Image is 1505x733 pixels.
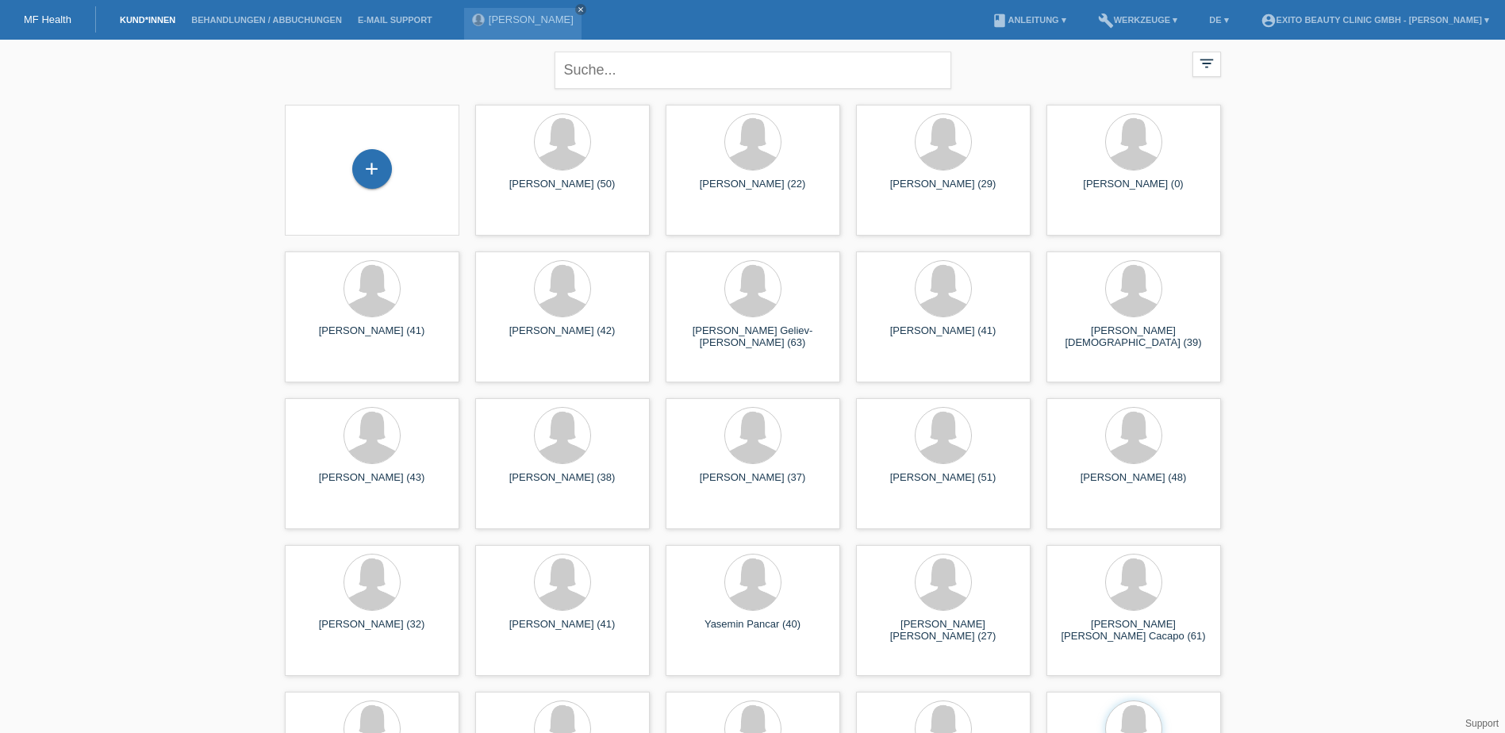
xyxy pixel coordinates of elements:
[1059,618,1208,643] div: [PERSON_NAME] [PERSON_NAME] Cacapo (61)
[1198,55,1215,72] i: filter_list
[488,178,637,203] div: [PERSON_NAME] (50)
[555,52,951,89] input: Suche...
[869,324,1018,350] div: [PERSON_NAME] (41)
[1253,15,1497,25] a: account_circleExito Beauty Clinic GmbH - [PERSON_NAME] ▾
[1098,13,1114,29] i: build
[488,324,637,350] div: [PERSON_NAME] (42)
[488,618,637,643] div: [PERSON_NAME] (41)
[183,15,350,25] a: Behandlungen / Abbuchungen
[488,471,637,497] div: [PERSON_NAME] (38)
[298,471,447,497] div: [PERSON_NAME] (43)
[1090,15,1186,25] a: buildWerkzeuge ▾
[1059,178,1208,203] div: [PERSON_NAME] (0)
[298,618,447,643] div: [PERSON_NAME] (32)
[1059,471,1208,497] div: [PERSON_NAME] (48)
[992,13,1008,29] i: book
[577,6,585,13] i: close
[24,13,71,25] a: MF Health
[678,471,827,497] div: [PERSON_NAME] (37)
[869,178,1018,203] div: [PERSON_NAME] (29)
[869,471,1018,497] div: [PERSON_NAME] (51)
[1059,324,1208,350] div: [PERSON_NAME][DEMOGRAPHIC_DATA] (39)
[112,15,183,25] a: Kund*innen
[298,324,447,350] div: [PERSON_NAME] (41)
[678,178,827,203] div: [PERSON_NAME] (22)
[678,618,827,643] div: Yasemin Pancar (40)
[869,618,1018,643] div: [PERSON_NAME] [PERSON_NAME] (27)
[353,155,391,182] div: Kund*in hinzufügen
[350,15,440,25] a: E-Mail Support
[575,4,586,15] a: close
[1201,15,1236,25] a: DE ▾
[678,324,827,350] div: [PERSON_NAME] Geliev-[PERSON_NAME] (63)
[1465,718,1499,729] a: Support
[1261,13,1277,29] i: account_circle
[984,15,1073,25] a: bookAnleitung ▾
[489,13,574,25] a: [PERSON_NAME]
